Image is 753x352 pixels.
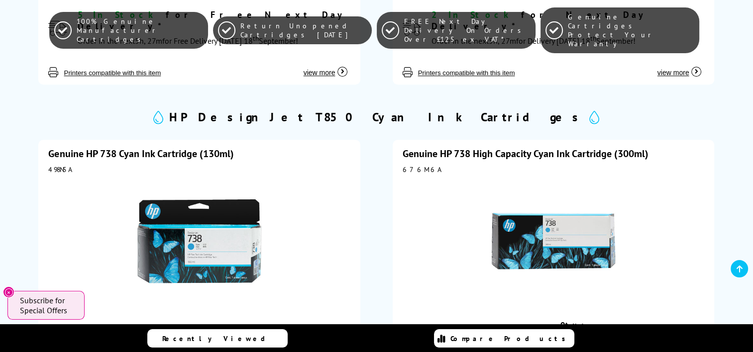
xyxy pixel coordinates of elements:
[568,12,694,48] span: Genuine Cartridges Protect Your Warranty
[240,21,366,39] span: Return Unopened Cartridges [DATE]
[657,69,689,77] span: view more
[48,165,350,174] div: 498N5A
[20,295,75,315] span: Subscribe for Special Offers
[61,69,164,77] button: Printers compatible with this item
[48,147,233,160] a: Genuine HP 738 Cyan Ink Cartridge (130ml)
[490,322,541,340] div: £198.00
[77,17,203,44] span: 100% Genuine Manufacturer Cartridges
[450,334,571,343] span: Compare Products
[434,329,574,348] a: Compare Products
[403,147,648,160] a: Genuine HP 738 High Capacity Cyan Ink Cartridge (300ml)
[162,334,275,343] span: Recently Viewed
[415,322,466,340] div: £165.00
[491,179,616,303] img: HP 738 High Capacity Cyan Ink Cartridge (300ml)
[169,109,584,125] h2: HP DesignJet T850 Cyan Ink Cartridges
[560,320,584,329] span: Qty:
[654,58,705,77] button: view more
[404,17,530,44] span: FREE Next Day Delivery On Orders Over £125 ex VAT*
[147,329,288,348] a: Recently Viewed
[403,165,705,174] div: 676M6A
[415,69,518,77] button: Printers compatible with this item
[304,69,335,77] span: view more
[3,286,14,298] button: Close
[137,179,262,303] img: HP 738 Cyan Ink Cartridge (130ml)
[301,58,351,77] button: view more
